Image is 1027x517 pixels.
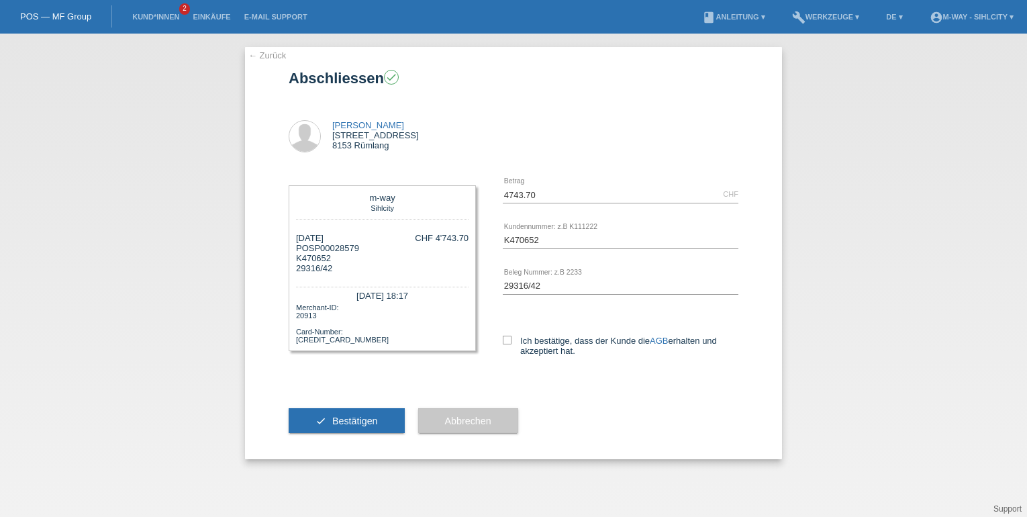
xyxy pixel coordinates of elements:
[315,416,326,426] i: check
[20,11,91,21] a: POS — MF Group
[923,13,1020,21] a: account_circlem-way - Sihlcity ▾
[930,11,943,24] i: account_circle
[289,408,405,434] button: check Bestätigen
[445,416,491,426] span: Abbrechen
[332,120,404,130] a: [PERSON_NAME]
[785,13,867,21] a: buildWerkzeuge ▾
[299,193,465,203] div: m-way
[332,416,378,426] span: Bestätigen
[503,336,738,356] label: Ich bestätige, dass der Kunde die erhalten und akzeptiert hat.
[296,253,331,263] span: K470652
[385,71,397,83] i: check
[332,120,419,150] div: [STREET_ADDRESS] 8153 Rümlang
[296,302,469,344] div: Merchant-ID: 20913 Card-Number: [CREDIT_CARD_NUMBER]
[296,233,359,273] div: [DATE] POSP00028579
[238,13,314,21] a: E-Mail Support
[723,190,738,198] div: CHF
[695,13,771,21] a: bookAnleitung ▾
[879,13,909,21] a: DE ▾
[126,13,186,21] a: Kund*innen
[296,287,469,302] div: [DATE] 18:17
[248,50,286,60] a: ← Zurück
[792,11,805,24] i: build
[186,13,237,21] a: Einkäufe
[993,504,1022,514] a: Support
[418,408,518,434] button: Abbrechen
[650,336,668,346] a: AGB
[289,70,738,87] h1: Abschliessen
[415,233,469,243] div: CHF 4'743.70
[179,3,190,15] span: 2
[702,11,716,24] i: book
[296,263,332,273] span: 29316/42
[299,203,465,212] div: Sihlcity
